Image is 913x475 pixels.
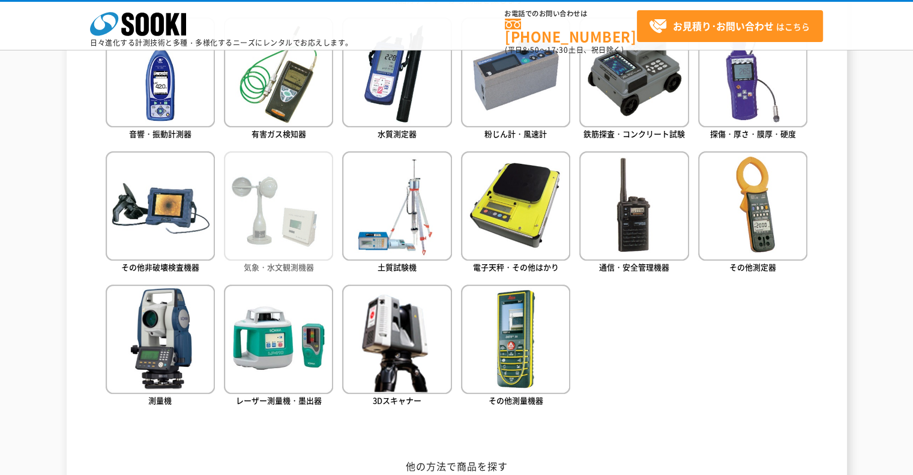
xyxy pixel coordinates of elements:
[106,17,215,142] a: 音響・振動計測器
[106,17,215,127] img: 音響・振動計測器
[698,17,807,127] img: 探傷・厚さ・膜厚・硬度
[461,151,570,261] img: 電子天秤・その他はかり
[698,151,807,261] img: その他測定器
[224,285,333,409] a: レーザー測量機・墨出器
[224,17,333,127] img: 有害ガス検知器
[489,395,543,406] span: その他測量機器
[461,285,570,394] img: その他測量機器
[342,17,451,127] img: 水質測定器
[106,151,215,261] img: その他非破壊検査機器
[342,151,451,261] img: 土質試験機
[698,17,807,142] a: 探傷・厚さ・膜厚・硬度
[710,128,796,139] span: 探傷・厚さ・膜厚・硬度
[579,17,689,127] img: 鉄筋探査・コンクリート試験
[224,285,333,394] img: レーザー測量機・墨出器
[378,261,417,273] span: 土質試験機
[236,395,322,406] span: レーザー測量機・墨出器
[224,151,333,261] img: 気象・水文観測機器
[129,128,191,139] span: 音響・振動計測器
[106,151,215,276] a: その他非破壊検査機器
[637,10,823,42] a: お見積り･お問い合わせはこちら
[505,19,637,43] a: [PHONE_NUMBER]
[461,17,570,142] a: 粉じん計・風速計
[461,17,570,127] img: 粉じん計・風速計
[583,128,685,139] span: 鉄筋探査・コンクリート試験
[106,285,215,394] img: 測量機
[579,151,689,276] a: 通信・安全管理機器
[224,17,333,142] a: 有害ガス検知器
[599,261,669,273] span: 通信・安全管理機器
[729,261,776,273] span: その他測定器
[342,151,451,276] a: 土質試験機
[673,19,774,33] strong: お見積り･お問い合わせ
[373,395,421,406] span: 3Dスキャナー
[342,285,451,394] img: 3Dスキャナー
[523,44,540,55] span: 8:50
[698,151,807,276] a: その他測定器
[547,44,568,55] span: 17:30
[106,460,808,473] h2: 他の方法で商品を探す
[579,151,689,261] img: 通信・安全管理機器
[484,128,547,139] span: 粉じん計・風速計
[649,17,810,35] span: はこちら
[244,261,314,273] span: 気象・水文観測機器
[579,17,689,142] a: 鉄筋探査・コンクリート試験
[252,128,306,139] span: 有害ガス検知器
[224,151,333,276] a: 気象・水文観測機器
[473,261,559,273] span: 電子天秤・その他はかり
[342,17,451,142] a: 水質測定器
[505,10,637,17] span: お電話でのお問い合わせは
[106,285,215,409] a: 測量機
[342,285,451,409] a: 3Dスキャナー
[148,395,172,406] span: 測量機
[121,261,199,273] span: その他非破壊検査機器
[461,151,570,276] a: 電子天秤・その他はかり
[505,44,624,55] span: (平日 ～ 土日、祝日除く)
[90,39,353,46] p: 日々進化する計測技術と多種・多様化するニーズにレンタルでお応えします。
[378,128,417,139] span: 水質測定器
[461,285,570,409] a: その他測量機器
